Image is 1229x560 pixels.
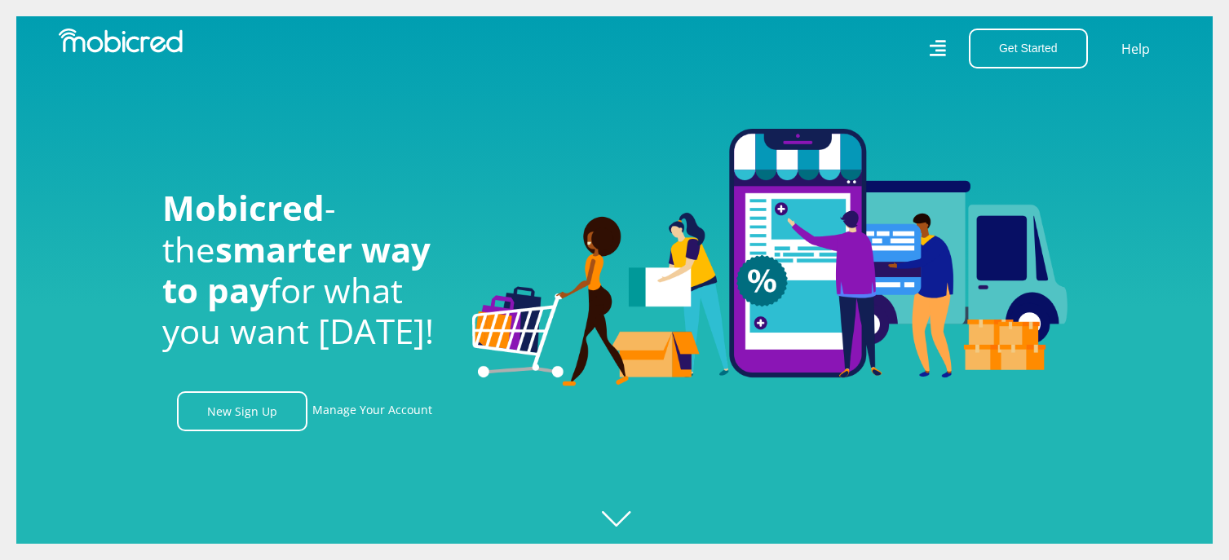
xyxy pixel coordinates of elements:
span: Mobicred [162,184,325,231]
span: smarter way to pay [162,226,431,313]
img: Welcome to Mobicred [472,129,1068,386]
h1: - the for what you want [DATE]! [162,187,448,352]
button: Get Started [969,29,1088,68]
a: Help [1121,38,1151,60]
img: Mobicred [59,29,183,53]
a: New Sign Up [177,391,307,431]
a: Manage Your Account [312,391,432,431]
